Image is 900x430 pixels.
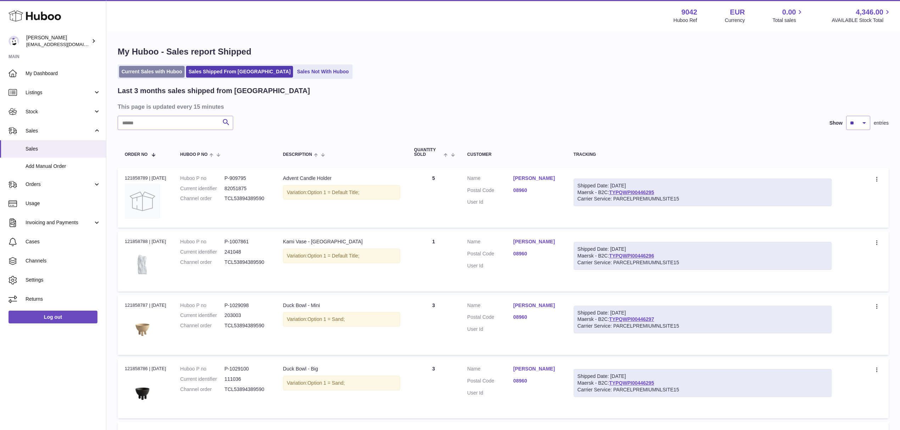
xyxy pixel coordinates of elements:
[414,148,442,157] span: Quantity Sold
[125,302,166,309] div: 121858787 | [DATE]
[308,316,345,322] span: Option 1 = Sand;
[578,259,828,266] div: Carrier Service: PARCELPREMIUMNLSITE15
[574,179,832,206] div: Maersk - B2C:
[578,310,828,316] div: Shipped Date: [DATE]
[118,103,887,111] h3: This page is updated every 15 minutes
[681,7,697,17] strong: 9042
[125,311,160,346] img: 2_4_fec8a2d4-323c-4afc-b5ac-dc6e019fa689.webp
[574,306,832,334] div: Maersk - B2C:
[283,175,400,182] div: Advent Candle Holder
[26,181,93,188] span: Orders
[26,238,101,245] span: Cases
[467,250,513,259] dt: Postal Code
[578,246,828,253] div: Shipped Date: [DATE]
[609,316,654,322] a: TYPQWPI00446297
[26,108,93,115] span: Stock
[513,187,559,194] a: 08960
[513,238,559,245] a: [PERSON_NAME]
[832,7,891,24] a: 4,346.00 AVAILABLE Stock Total
[180,249,225,255] dt: Current identifier
[225,185,269,192] dd: 82051875
[125,238,166,245] div: 121858788 | [DATE]
[125,152,148,157] span: Order No
[225,386,269,393] dd: TCL53894389590
[26,258,101,264] span: Channels
[125,247,160,283] img: 2_e320ce0b-b91a-429f-950c-dfb085ff8586.jpg
[407,358,460,418] td: 3
[574,242,832,270] div: Maersk - B2C:
[26,296,101,302] span: Returns
[467,390,513,396] dt: User Id
[513,302,559,309] a: [PERSON_NAME]
[118,86,310,96] h2: Last 3 months sales shipped from [GEOGRAPHIC_DATA]
[407,231,460,291] td: 1
[609,253,654,259] a: TYPQWPI00446296
[578,323,828,329] div: Carrier Service: PARCELPREMIUMNLSITE15
[225,376,269,383] dd: 111036
[513,175,559,182] a: [PERSON_NAME]
[9,36,19,46] img: internalAdmin-9042@internal.huboo.com
[125,183,160,219] img: no-photo.jpg
[283,312,400,327] div: Variation:
[574,369,832,397] div: Maersk - B2C:
[118,46,889,57] h1: My Huboo - Sales report Shipped
[225,322,269,329] dd: TCL53894389590
[225,175,269,182] dd: P-909795
[26,41,104,47] span: [EMAIL_ADDRESS][DOMAIN_NAME]
[180,386,225,393] dt: Channel order
[467,175,513,183] dt: Name
[674,17,697,24] div: Huboo Ref
[467,152,559,157] div: Customer
[125,374,160,410] img: 4_883f3da9-aa8b-4bb9-b3c7-0983c0dc8d74.webp
[294,66,351,78] a: Sales Not With Huboo
[609,189,654,195] a: TYPQWPI00446295
[225,259,269,266] dd: TCL53894389590
[874,120,889,126] span: entries
[467,366,513,374] dt: Name
[225,302,269,309] dd: P-1029098
[180,185,225,192] dt: Current identifier
[26,200,101,207] span: Usage
[283,152,312,157] span: Description
[9,311,97,323] a: Log out
[578,386,828,393] div: Carrier Service: PARCELPREMIUMNLSITE15
[225,195,269,202] dd: TCL53894389590
[26,70,101,77] span: My Dashboard
[283,238,400,245] div: Kami Vase - [GEOGRAPHIC_DATA]
[578,373,828,380] div: Shipped Date: [DATE]
[578,196,828,202] div: Carrier Service: PARCELPREMIUMNLSITE15
[730,7,745,17] strong: EUR
[772,17,804,24] span: Total sales
[26,163,101,170] span: Add Manual Order
[467,302,513,311] dt: Name
[407,168,460,228] td: 5
[26,146,101,152] span: Sales
[513,314,559,321] a: 08960
[513,366,559,372] a: [PERSON_NAME]
[125,366,166,372] div: 121858786 | [DATE]
[578,182,828,189] div: Shipped Date: [DATE]
[26,34,90,48] div: [PERSON_NAME]
[283,302,400,309] div: Duck Bowl - Mini
[180,175,225,182] dt: Huboo P no
[513,250,559,257] a: 08960
[772,7,804,24] a: 0.00 Total sales
[283,185,400,200] div: Variation:
[119,66,185,78] a: Current Sales with Huboo
[125,175,166,181] div: 121858789 | [DATE]
[725,17,745,24] div: Currency
[829,120,843,126] label: Show
[467,187,513,196] dt: Postal Code
[782,7,796,17] span: 0.00
[180,152,208,157] span: Huboo P no
[180,322,225,329] dt: Channel order
[180,195,225,202] dt: Channel order
[180,302,225,309] dt: Huboo P no
[467,238,513,247] dt: Name
[856,7,883,17] span: 4,346.00
[26,277,101,283] span: Settings
[186,66,293,78] a: Sales Shipped From [GEOGRAPHIC_DATA]
[283,249,400,263] div: Variation:
[180,376,225,383] dt: Current identifier
[467,326,513,333] dt: User Id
